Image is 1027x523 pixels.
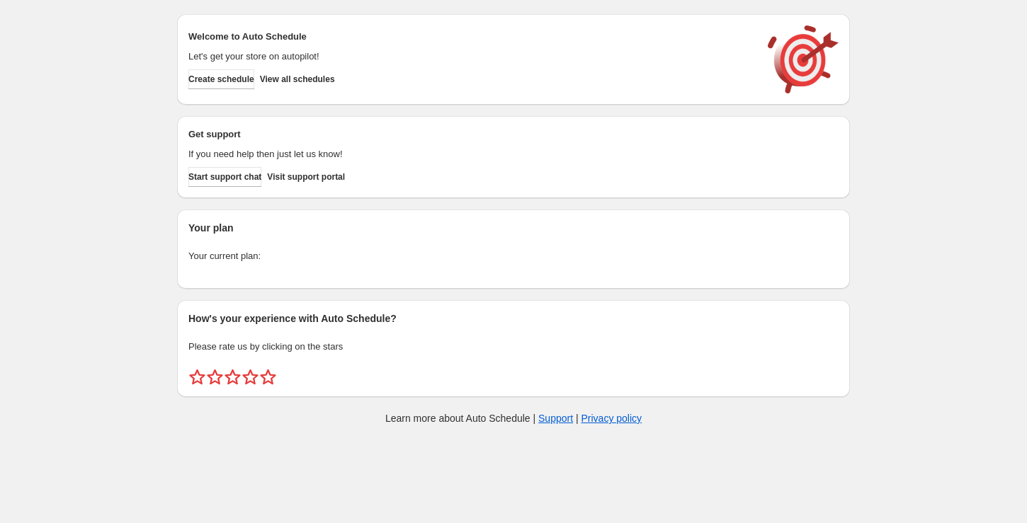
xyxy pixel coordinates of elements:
a: Start support chat [188,167,261,187]
p: Your current plan: [188,249,839,263]
a: Support [538,413,573,424]
a: Privacy policy [581,413,642,424]
span: Visit support portal [267,171,345,183]
button: View all schedules [260,69,335,89]
span: Start support chat [188,171,261,183]
h2: Get support [188,127,754,142]
span: View all schedules [260,74,335,85]
p: Please rate us by clicking on the stars [188,340,839,354]
h2: Welcome to Auto Schedule [188,30,754,44]
h2: How's your experience with Auto Schedule? [188,311,839,326]
span: Create schedule [188,74,254,85]
p: Learn more about Auto Schedule | | [385,411,642,425]
button: Create schedule [188,69,254,89]
a: Visit support portal [267,167,345,187]
p: Let's get your store on autopilot! [188,50,754,64]
p: If you need help then just let us know! [188,147,754,161]
h2: Your plan [188,221,839,235]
